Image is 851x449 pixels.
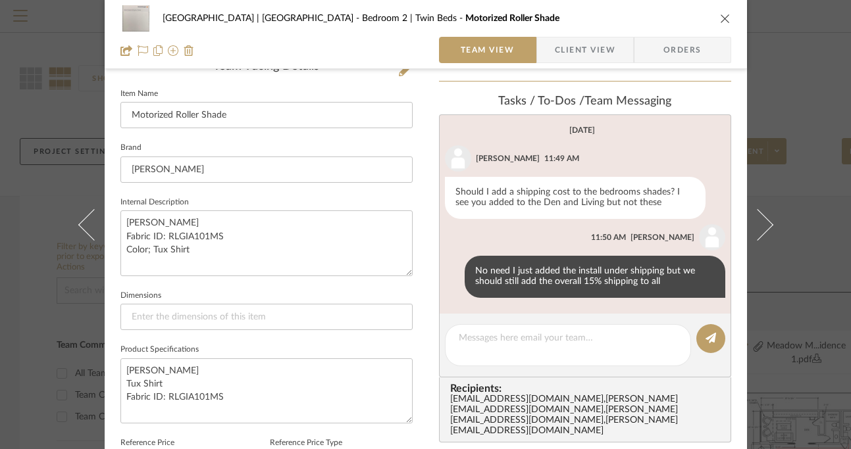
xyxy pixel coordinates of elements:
[465,14,559,23] span: Motorized Roller Shade
[631,231,694,243] div: [PERSON_NAME]
[120,145,142,151] label: Brand
[569,126,595,135] div: [DATE]
[465,256,725,298] div: No need I just added the install under shipping but we should still add the overall 15% shipping ...
[555,37,615,63] span: Client View
[120,440,174,446] label: Reference Price
[120,91,158,97] label: Item Name
[270,440,342,446] label: Reference Price Type
[649,37,716,63] span: Orders
[120,346,199,353] label: Product Specifications
[184,45,194,56] img: Remove from project
[362,14,465,23] span: Bedroom 2 | Twin Beds
[445,177,706,219] div: Should I add a shipping cost to the bedrooms shades? I see you added to the Den and Living but no...
[476,153,540,164] div: [PERSON_NAME]
[450,394,725,437] div: [EMAIL_ADDRESS][DOMAIN_NAME] , [PERSON_NAME][EMAIL_ADDRESS][DOMAIN_NAME] , [PERSON_NAME][EMAIL_AD...
[699,224,725,250] img: user_avatar.png
[450,383,725,394] span: Recipients:
[120,199,189,206] label: Internal Description
[498,95,584,107] span: Tasks / To-Dos /
[120,293,161,299] label: Dimensions
[445,145,471,172] img: user_avatar.png
[120,304,413,330] input: Enter the dimensions of this item
[120,156,413,183] input: Enter Brand
[120,5,152,32] img: 7d13331e-c1f1-485c-ac42-aa99e56f44ea_48x40.jpg
[591,231,626,243] div: 11:50 AM
[461,37,515,63] span: Team View
[544,153,579,164] div: 11:49 AM
[439,95,731,109] div: team Messaging
[163,14,362,23] span: [GEOGRAPHIC_DATA] | [GEOGRAPHIC_DATA]
[719,12,731,24] button: close
[120,102,413,128] input: Enter Item Name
